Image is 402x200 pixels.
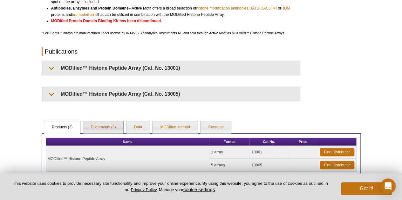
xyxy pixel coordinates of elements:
[42,31,285,35] span: *CelluSpots™ arrays are manufactured under license by INTAVIS Bioanalytical Instruments AG and so...
[341,182,392,195] button: Got it!
[42,47,300,56] h2: Publications
[126,121,150,134] a: Data
[250,172,288,185] td: 13006
[196,5,248,11] a: histone modification antibodies
[201,121,231,134] a: Contents
[320,161,354,169] a: Find Distributor
[250,159,288,172] td: 13005
[72,11,97,18] a: bromodomains
[209,159,250,172] td: 5 arrays
[320,148,354,156] a: Find Distributor
[209,172,250,185] td: 5 rxns
[250,138,288,146] th: Cat No.
[153,121,197,134] a: MODified Method
[46,146,210,172] td: MODified™ Histone Peptide Array
[183,187,215,192] button: cookie settings
[46,138,210,146] th: Name
[44,121,80,134] a: Products (3)
[249,5,257,11] a: HAT
[288,138,318,146] th: Price
[51,5,295,18] li: – Active Motif offers a broad selection of , , , or proteins and that can be utilized in combinat...
[209,138,250,146] th: Format
[43,87,300,101] summary: MODified™ Histone Peptide Array (Cat. No. 13005)
[51,19,162,23] strong: MODified Protein Domain Binding Kit has been discontinued.
[258,5,269,11] a: HDAC
[209,146,250,159] td: 1 array
[250,146,288,159] td: 13001
[83,121,124,134] a: Documents (9)
[43,61,300,75] summary: MODified™ Histone Peptide Array (Cat. No. 13001)
[46,172,210,185] td: MODified™ Array Labeling Kit
[281,5,290,11] a: HDM
[380,178,396,194] div: Open Intercom Messenger
[10,181,330,193] p: This website uses cookies to provide necessary site functionality and improve your online experie...
[131,187,156,192] a: Privacy Policy
[269,5,278,11] a: HMT
[51,6,129,10] strong: Antibodies, Enzymes and Protein Domains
